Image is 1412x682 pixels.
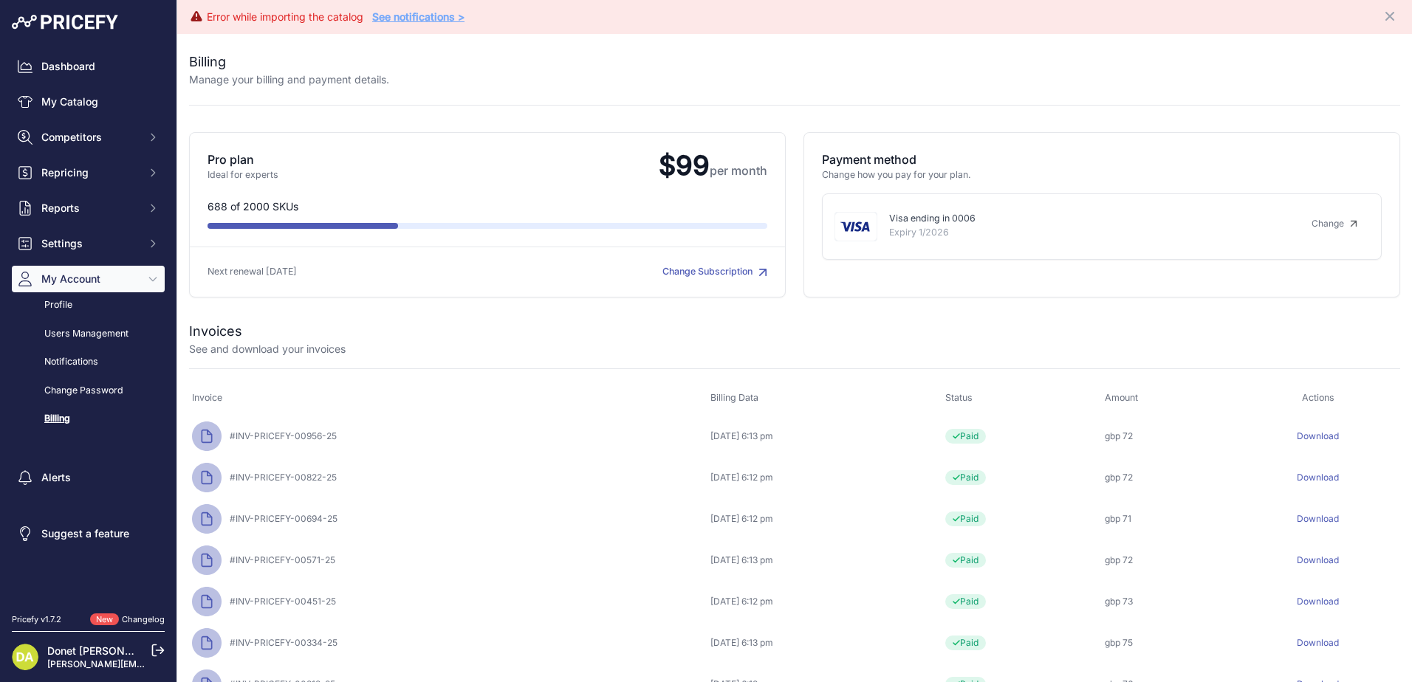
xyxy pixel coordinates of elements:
[945,470,986,485] span: Paid
[41,201,138,216] span: Reports
[1105,430,1233,442] div: gbp 72
[372,10,465,23] a: See notifications >
[889,212,1288,226] p: Visa ending in 0006
[208,265,487,279] p: Next renewal [DATE]
[224,554,335,565] span: #INV-PRICEFY-00571-25
[945,553,986,568] span: Paid
[710,596,939,607] div: [DATE] 6:12 pm
[889,226,1288,240] p: Expiry 1/2026
[710,392,758,403] span: Billing Data
[1105,513,1233,525] div: gbp 71
[710,430,939,442] div: [DATE] 6:13 pm
[662,266,767,277] a: Change Subscription
[1302,392,1334,403] span: Actions
[122,614,165,624] a: Changelog
[1105,637,1233,649] div: gbp 75
[189,52,389,72] h2: Billing
[1105,596,1233,607] div: gbp 73
[822,168,1382,182] p: Change how you pay for your plan.
[90,613,119,626] span: New
[1297,513,1339,524] a: Download
[189,72,389,87] p: Manage your billing and payment details.
[224,472,337,483] span: #INV-PRICEFY-00822-25
[12,349,165,375] a: Notifications
[12,613,61,626] div: Pricefy v1.7.2
[12,378,165,404] a: Change Password
[12,464,165,491] a: Alerts
[1105,554,1233,566] div: gbp 72
[1105,392,1138,403] span: Amount
[1382,6,1400,24] button: Close
[12,53,165,596] nav: Sidebar
[710,513,939,525] div: [DATE] 6:12 pm
[224,513,337,524] span: #INV-PRICEFY-00694-25
[41,272,138,286] span: My Account
[224,430,337,441] span: #INV-PRICEFY-00956-25
[945,594,986,609] span: Paid
[1297,430,1339,441] a: Download
[41,165,138,180] span: Repricing
[47,644,164,657] a: Donet [PERSON_NAME]
[12,89,165,115] a: My Catalog
[207,10,363,24] div: Error while importing the catalog
[12,406,165,432] a: Billing
[47,658,275,669] a: [PERSON_NAME][EMAIL_ADDRESS][DOMAIN_NAME]
[224,596,336,607] span: #INV-PRICEFY-00451-25
[1297,472,1339,483] a: Download
[647,149,767,182] span: $99
[12,195,165,221] button: Reports
[12,292,165,318] a: Profile
[12,321,165,347] a: Users Management
[12,230,165,257] button: Settings
[12,15,118,30] img: Pricefy Logo
[710,163,767,178] span: per month
[12,266,165,292] button: My Account
[1297,596,1339,607] a: Download
[1297,554,1339,565] a: Download
[189,321,242,342] h2: Invoices
[710,554,939,566] div: [DATE] 6:13 pm
[208,199,767,214] p: 688 of 2000 SKUs
[12,159,165,186] button: Repricing
[224,637,337,648] span: #INV-PRICEFY-00334-25
[12,53,165,80] a: Dashboard
[12,520,165,547] a: Suggest a feature
[1105,472,1233,483] div: gbp 72
[710,472,939,483] div: [DATE] 6:12 pm
[1300,212,1369,235] a: Change
[710,637,939,649] div: [DATE] 6:13 pm
[1297,637,1339,648] a: Download
[208,151,647,168] p: Pro plan
[189,342,346,356] p: See and download your invoices
[822,151,1382,168] p: Payment method
[12,124,165,151] button: Competitors
[208,168,647,182] p: Ideal for experts
[945,512,986,526] span: Paid
[945,429,986,444] span: Paid
[945,635,986,650] span: Paid
[41,236,138,251] span: Settings
[192,392,222,403] span: Invoice
[945,392,973,403] span: Status
[41,130,138,145] span: Competitors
